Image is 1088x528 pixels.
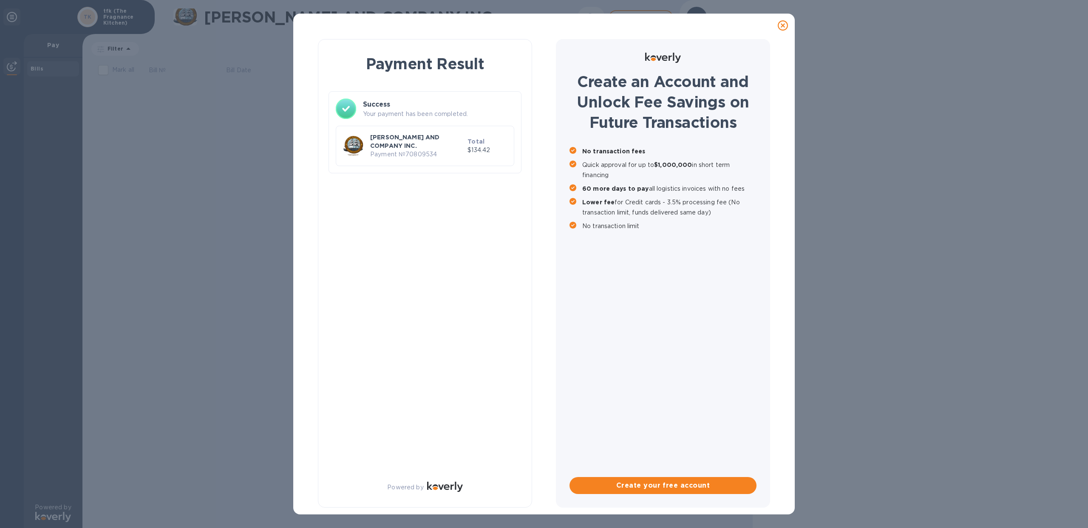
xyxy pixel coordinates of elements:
b: Lower fee [582,199,615,206]
b: 60 more days to pay [582,185,649,192]
p: Powered by [387,483,423,492]
h1: Payment Result [332,53,518,74]
b: $1,000,000 [654,161,692,168]
h3: Success [363,99,514,110]
b: No transaction fees [582,148,646,155]
p: $134.42 [467,146,507,155]
p: No transaction limit [582,221,756,231]
p: Your payment has been completed. [363,110,514,119]
img: Logo [427,482,463,492]
p: Quick approval for up to in short term financing [582,160,756,180]
p: [PERSON_NAME] AND COMPANY INC. [370,133,464,150]
p: Payment № 70809534 [370,150,464,159]
button: Create your free account [569,477,756,494]
p: for Credit cards - 3.5% processing fee (No transaction limit, funds delivered same day) [582,197,756,217]
span: Create your free account [576,480,750,491]
h1: Create an Account and Unlock Fee Savings on Future Transactions [569,71,756,133]
b: Total [467,138,484,145]
img: Logo [645,53,681,63]
p: all logistics invoices with no fees [582,184,756,194]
